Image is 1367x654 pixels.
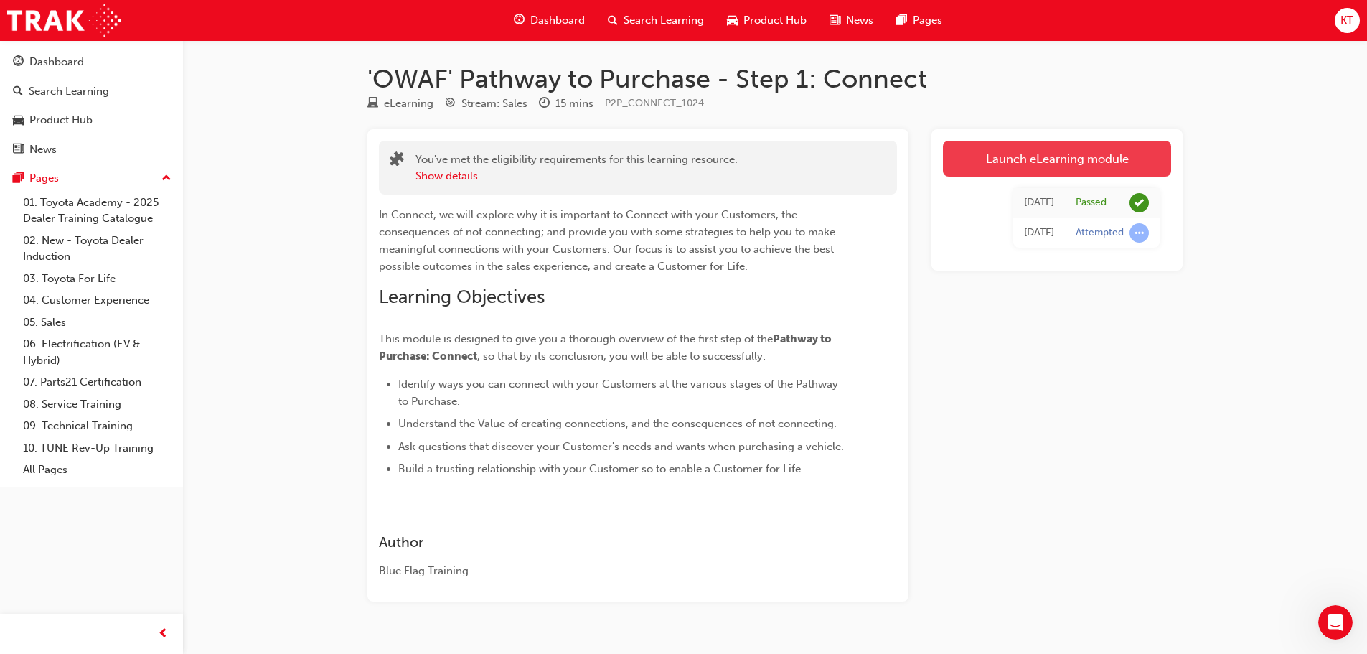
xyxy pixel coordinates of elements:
[6,165,177,192] button: Pages
[502,6,596,35] a: guage-iconDashboard
[943,141,1171,177] a: Launch eLearning module
[17,192,177,230] a: 01. Toyota Academy - 2025 Dealer Training Catalogue
[1076,196,1107,210] div: Passed
[367,98,378,111] span: learningResourceType_ELEARNING-icon
[830,11,840,29] span: news-icon
[17,268,177,290] a: 03. Toyota For Life
[367,95,433,113] div: Type
[13,85,23,98] span: search-icon
[17,415,177,437] a: 09. Technical Training
[539,98,550,111] span: clock-icon
[6,107,177,134] a: Product Hub
[624,12,704,29] span: Search Learning
[608,11,618,29] span: search-icon
[596,6,715,35] a: search-iconSearch Learning
[6,46,177,165] button: DashboardSearch LearningProduct HubNews
[29,112,93,129] div: Product Hub
[17,289,177,312] a: 04. Customer Experience
[514,11,525,29] span: guage-icon
[13,114,24,127] span: car-icon
[6,49,177,75] a: Dashboard
[17,312,177,334] a: 05. Sales
[415,151,738,184] div: You've met the eligibility requirements for this learning resource.
[1318,605,1353,640] iframe: Intercom live chat
[158,625,169,643] span: prev-icon
[743,12,807,29] span: Product Hub
[818,6,885,35] a: news-iconNews
[727,11,738,29] span: car-icon
[605,97,704,109] span: Learning resource code
[379,534,845,551] h3: Author
[398,440,844,453] span: Ask questions that discover your Customer's needs and wants when purchasing a vehicle.
[29,83,109,100] div: Search Learning
[1076,226,1124,240] div: Attempted
[17,333,177,371] a: 06. Electrification (EV & Hybrid)
[17,459,177,481] a: All Pages
[13,144,24,157] span: news-icon
[1129,223,1149,243] span: learningRecordVerb_ATTEMPT-icon
[530,12,585,29] span: Dashboard
[379,208,838,273] span: In Connect, we will explore why it is important to Connect with your Customers, the consequences ...
[896,11,907,29] span: pages-icon
[161,169,172,188] span: up-icon
[17,371,177,393] a: 07. Parts21 Certification
[555,95,593,112] div: 15 mins
[539,95,593,113] div: Duration
[1024,225,1054,241] div: Thu Sep 25 2025 14:15:08 GMT+1000 (Australian Eastern Standard Time)
[913,12,942,29] span: Pages
[398,378,841,408] span: Identify ways you can connect with your Customers at the various stages of the Pathway to Purchase.
[7,4,121,37] img: Trak
[885,6,954,35] a: pages-iconPages
[384,95,433,112] div: eLearning
[846,12,873,29] span: News
[1340,12,1353,29] span: KT
[29,141,57,158] div: News
[379,563,845,579] div: Blue Flag Training
[367,63,1183,95] h1: 'OWAF' Pathway to Purchase - Step 1: Connect
[398,417,837,430] span: Understand the Value of creating connections, and the consequences of not connecting.
[17,437,177,459] a: 10. TUNE Rev-Up Training
[398,462,804,475] span: Build a trusting relationship with your Customer so to enable a Customer for Life.
[445,98,456,111] span: target-icon
[379,332,773,345] span: This module is designed to give you a thorough overview of the first step of the
[1024,195,1054,211] div: Thu Sep 25 2025 16:23:34 GMT+1000 (Australian Eastern Standard Time)
[390,153,404,169] span: puzzle-icon
[1335,8,1360,33] button: KT
[715,6,818,35] a: car-iconProduct Hub
[461,95,527,112] div: Stream: Sales
[445,95,527,113] div: Stream
[17,230,177,268] a: 02. New - Toyota Dealer Induction
[477,350,766,363] span: , so that by its conclusion, you will be able to successfully:
[379,332,834,363] span: Pathway to Purchase: Connect
[6,78,177,105] a: Search Learning
[1129,193,1149,212] span: learningRecordVerb_PASS-icon
[379,286,545,308] span: Learning Objectives
[415,168,478,184] button: Show details
[29,54,84,70] div: Dashboard
[13,172,24,185] span: pages-icon
[29,170,59,187] div: Pages
[17,393,177,416] a: 08. Service Training
[6,136,177,163] a: News
[13,56,24,69] span: guage-icon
